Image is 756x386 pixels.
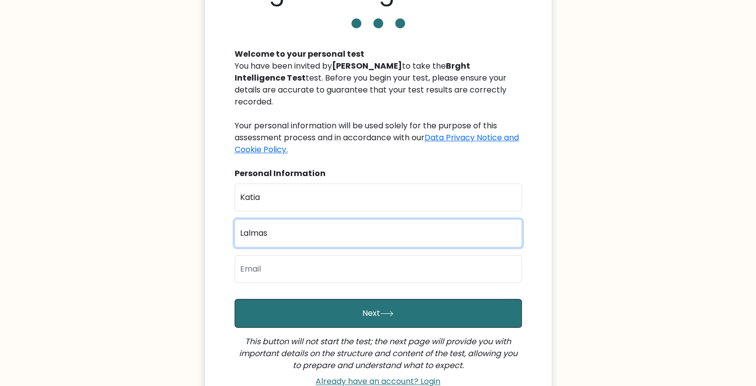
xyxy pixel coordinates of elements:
div: You have been invited by to take the test. Before you begin your test, please ensure your details... [235,60,522,156]
input: First name [235,184,522,211]
i: This button will not start the test; the next page will provide you with important details on the... [239,336,517,371]
input: Last name [235,219,522,247]
b: Brght Intelligence Test [235,60,470,84]
a: Data Privacy Notice and Cookie Policy. [235,132,519,155]
div: Personal Information [235,168,522,180]
div: Welcome to your personal test [235,48,522,60]
input: Email [235,255,522,283]
button: Next [235,299,522,328]
b: [PERSON_NAME] [332,60,402,72]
